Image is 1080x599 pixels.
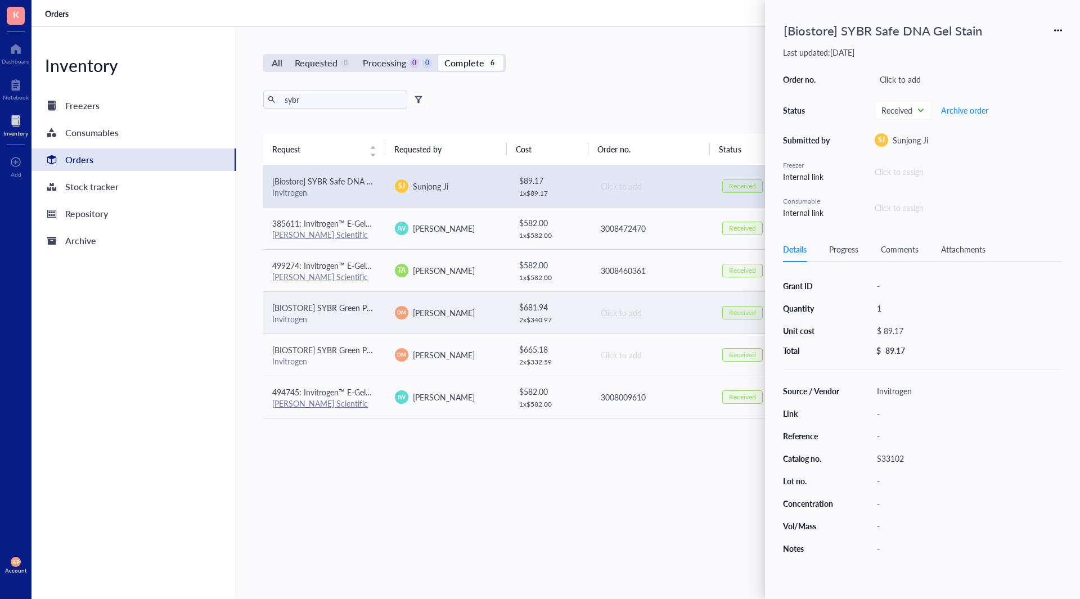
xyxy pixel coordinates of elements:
span: 385611: Invitrogen™ E-Gel™ Agarose Gels with SYBR™ Safe DNA Gel Stain, 2% [272,218,550,229]
div: 1 [872,300,1062,316]
div: Comments [881,243,919,255]
div: - [872,406,1062,421]
span: DM [398,309,406,317]
div: Consumables [65,125,119,141]
a: Consumables [31,121,236,144]
div: Received [729,350,756,359]
span: 494745: Invitrogen™ E-Gel™ Agarose Gels with SYBR™ Safe DNA Gel Stain, 2% [272,386,550,398]
th: Order no. [588,133,710,165]
div: $ 582.00 [519,259,582,271]
div: Archive [65,233,96,249]
div: - [872,496,1062,511]
span: [Biostore] SYBR Safe DNA Gel Stain [272,175,398,187]
div: Received [729,224,756,233]
th: Status [710,133,791,165]
div: Vol/Mass [783,521,840,531]
div: [Biostore] SYBR Safe DNA Gel Stain [778,18,987,43]
div: 6 [488,58,497,68]
div: Invitrogen [272,187,377,197]
span: 499274: Invitrogen™ E-Gel™ Agarose Gels with SYBR™ Safe DNA Gel Stain, 2% [272,260,550,271]
div: Requested [295,55,337,71]
span: TA [398,265,406,276]
span: JW [397,224,406,233]
th: Requested by [385,133,507,165]
div: Click to assign [875,201,924,214]
div: Repository [65,206,108,222]
div: $ 89.17 [872,323,1057,339]
a: [PERSON_NAME] Scientific [272,229,368,240]
div: $ 89.17 [519,174,582,187]
div: 0 [409,58,419,68]
a: [PERSON_NAME] Scientific [272,398,368,409]
div: 0 [341,58,350,68]
span: K [13,7,19,21]
div: 3008460361 [601,264,704,277]
span: [PERSON_NAME] [413,391,475,403]
span: [PERSON_NAME] [413,349,475,361]
div: All [272,55,282,71]
div: Details [783,243,807,255]
span: Sunjong Ji [893,134,928,146]
div: Received [729,266,756,275]
span: SJ [878,135,885,145]
div: Freezers [65,98,100,114]
a: Inventory [3,112,28,137]
div: Click to add [601,180,704,192]
div: Click to assign [875,165,1062,178]
div: 1 x $ 582.00 [519,231,582,240]
div: Last updated: [DATE] [783,47,1062,57]
span: Sunjong Ji [413,181,448,192]
td: 3008009610 [591,376,713,418]
div: Received [729,393,756,402]
div: Internal link [783,206,834,219]
div: $ 582.00 [519,217,582,229]
div: Invitrogen [272,356,377,366]
div: 1 x $ 582.00 [519,400,582,409]
div: Inventory [3,130,28,137]
div: 1 x $ 89.17 [519,189,582,198]
a: Notebook [3,76,29,101]
div: Account [5,567,27,574]
a: Freezers [31,94,236,117]
div: Attachments [941,243,985,255]
div: - [872,518,1062,534]
div: $ 582.00 [519,385,582,398]
input: Find orders in table [280,91,403,108]
div: Unit cost [783,326,840,336]
div: Submitted by [783,135,834,145]
div: $ [876,345,881,355]
a: [PERSON_NAME] Scientific [272,271,368,282]
div: 3008009610 [601,391,704,403]
a: Orders [31,148,236,171]
span: JW [397,393,406,402]
div: Dashboard [2,58,30,65]
a: Orders [45,8,71,19]
div: Order no. [783,74,834,84]
div: 2 x $ 332.59 [519,358,582,367]
span: [PERSON_NAME] [413,223,475,234]
a: Stock tracker [31,175,236,198]
span: [PERSON_NAME] [413,265,475,276]
div: S33102 [872,451,1062,466]
td: Click to add [591,291,713,334]
div: Freezer [783,160,834,170]
div: Received [729,182,756,191]
a: Repository [31,202,236,225]
th: Cost [507,133,588,165]
span: Request [272,143,363,155]
div: Orders [65,152,93,168]
div: 0 [422,58,432,68]
div: Reference [783,431,840,441]
div: Lot no. [783,476,840,486]
div: $ 681.94 [519,301,582,313]
span: Received [881,105,922,115]
div: Click to add [601,307,704,319]
button: Archive order [940,101,989,119]
span: [BIOSTORE] SYBR Green PCR Master Mix [272,344,418,355]
div: Processing [363,55,406,71]
div: Notebook [3,94,29,101]
span: DM [398,351,406,359]
div: $ 665.18 [519,343,582,355]
div: Internal link [783,170,834,183]
div: Total [783,345,840,355]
